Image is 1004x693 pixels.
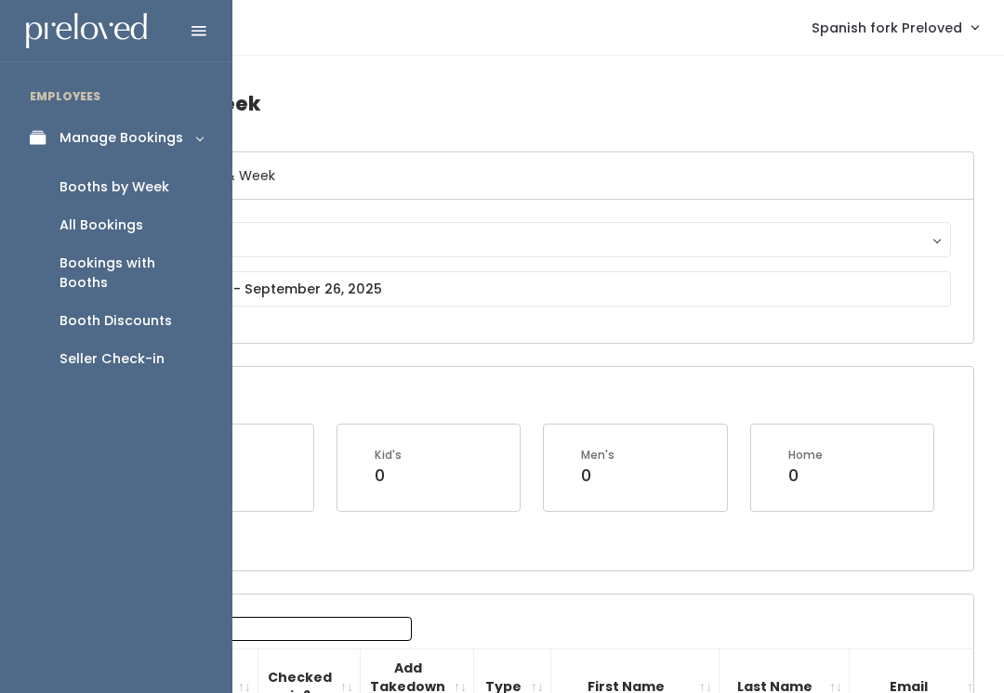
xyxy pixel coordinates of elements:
div: Bookings with Booths [59,254,203,293]
div: Booths by Week [59,177,169,197]
div: Kid's [375,447,402,464]
span: Spanish fork Preloved [812,18,962,38]
h6: Select Location & Week [96,152,973,200]
input: September 20 - September 26, 2025 [118,271,951,307]
label: Search: [107,617,412,641]
div: Booth Discounts [59,311,172,331]
div: Spanish Fork [136,229,933,250]
div: Home [788,447,823,464]
input: Search: [175,617,412,641]
div: Seller Check-in [59,349,165,369]
div: 0 [375,464,402,488]
a: Spanish fork Preloved [793,7,997,47]
img: preloved logo [26,13,147,49]
div: 0 [581,464,614,488]
div: 0 [788,464,823,488]
h4: Booths by Week [95,78,974,129]
div: Men's [581,447,614,464]
div: Manage Bookings [59,128,183,148]
button: Spanish Fork [118,222,951,257]
div: All Bookings [59,216,143,235]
